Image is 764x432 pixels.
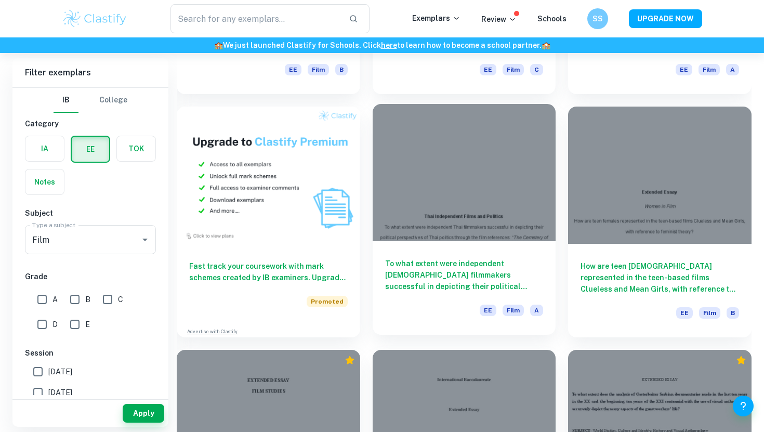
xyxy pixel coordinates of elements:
[480,64,496,75] span: EE
[25,136,64,161] button: IA
[170,4,340,33] input: Search for any exemplars...
[25,347,156,359] h6: Session
[117,136,155,161] button: TOK
[285,64,301,75] span: EE
[85,294,90,305] span: B
[629,9,702,28] button: UPGRADE NOW
[308,64,329,75] span: Film
[138,232,152,247] button: Open
[726,64,739,75] span: A
[72,137,109,162] button: EE
[581,260,739,295] h6: How are teen [DEMOGRAPHIC_DATA] represented in the teen-based films Clueless and Mean Girls, with...
[25,169,64,194] button: Notes
[48,387,72,398] span: [DATE]
[345,355,355,365] div: Premium
[733,396,754,416] button: Help and Feedback
[189,260,348,283] h6: Fast track your coursework with mark schemes created by IB examiners. Upgrade now
[2,40,762,51] h6: We just launched Clastify for Schools. Click to learn how to become a school partner.
[25,207,156,219] h6: Subject
[54,88,78,113] button: IB
[123,404,164,423] button: Apply
[727,307,739,319] span: B
[307,296,348,307] span: Promoted
[592,13,604,24] h6: SS
[699,307,720,319] span: Film
[568,107,752,337] a: How are teen [DEMOGRAPHIC_DATA] represented in the teen-based films Clueless and Mean Girls, with...
[503,64,524,75] span: Film
[187,328,238,335] a: Advertise with Clastify
[25,271,156,282] h6: Grade
[12,58,168,87] h6: Filter exemplars
[530,305,543,316] span: A
[48,366,72,377] span: [DATE]
[481,14,517,25] p: Review
[52,319,58,330] span: D
[214,41,223,49] span: 🏫
[118,294,123,305] span: C
[85,319,90,330] span: E
[25,118,156,129] h6: Category
[54,88,127,113] div: Filter type choice
[62,8,128,29] img: Clastify logo
[480,305,496,316] span: EE
[385,258,544,292] h6: To what extent were independent [DEMOGRAPHIC_DATA] filmmakers successful in depicting their polit...
[32,220,75,229] label: Type a subject
[412,12,460,24] p: Exemplars
[699,64,720,75] span: Film
[530,64,543,75] span: C
[587,8,608,29] button: SS
[676,64,692,75] span: EE
[335,64,348,75] span: B
[177,107,360,244] img: Thumbnail
[537,15,567,23] a: Schools
[503,305,524,316] span: Film
[99,88,127,113] button: College
[736,355,746,365] div: Premium
[52,294,58,305] span: A
[373,107,556,337] a: To what extent were independent [DEMOGRAPHIC_DATA] filmmakers successful in depicting their polit...
[676,307,693,319] span: EE
[381,41,397,49] a: here
[542,41,550,49] span: 🏫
